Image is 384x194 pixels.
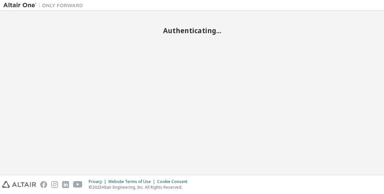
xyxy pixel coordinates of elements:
[3,2,86,9] img: Altair One
[51,181,58,188] img: instagram.svg
[62,181,69,188] img: linkedin.svg
[108,179,157,184] div: Website Terms of Use
[3,26,381,35] h2: Authenticating...
[40,181,47,188] img: facebook.svg
[89,179,108,184] div: Privacy
[157,179,191,184] div: Cookie Consent
[73,181,83,188] img: youtube.svg
[2,181,36,188] img: altair_logo.svg
[89,184,191,190] p: © 2025 Altair Engineering, Inc. All Rights Reserved.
